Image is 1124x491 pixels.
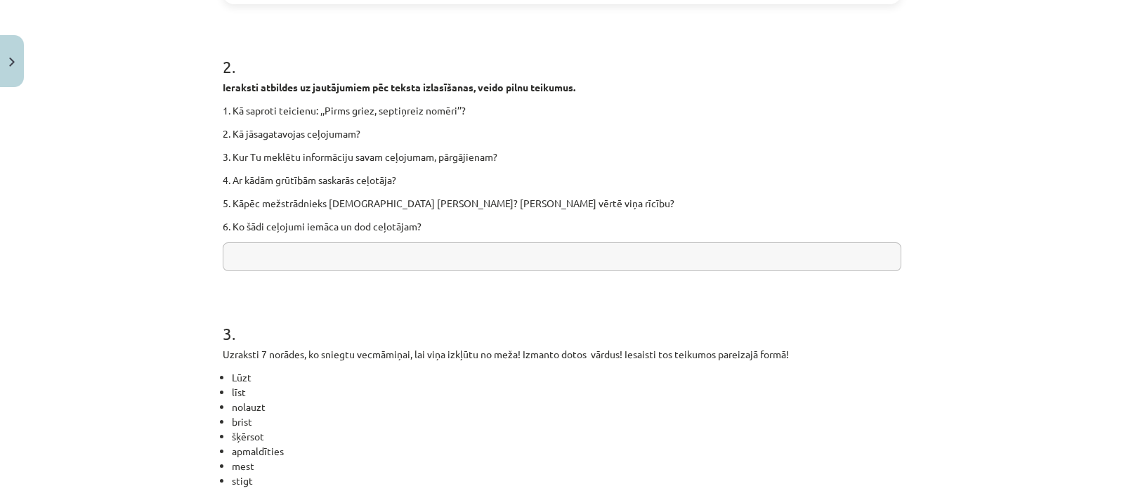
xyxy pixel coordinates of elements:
p: 6. Ko šādi ceļojumi iemāca un dod ceļotājam? [223,219,901,234]
p: 4. Ar kādām grūtībām saskarās ceļotāja? [223,173,901,188]
li: stigt [232,473,901,488]
p: Uzraksti 7 norādes, ko sniegtu vecmāmiņai, lai viņa izkļūtu no meža! Izmanto dotos vārdus! Iesais... [223,347,901,362]
li: Lūzt [232,370,901,385]
p: 3. Kur Tu meklētu informāciju savam ceļojumam, pārgājienam? [223,150,901,164]
li: apmaldīties [232,444,901,459]
p: 1. Kā saproti teicienu: ,,Pirms griez, septiņreiz nomēri’’? [223,103,901,118]
li: nolauzt [232,400,901,414]
h1: 2 . [223,32,901,76]
p: 2. Kā jāsagatavojas ceļojumam? [223,126,901,141]
h1: 3 . [223,299,901,343]
p: 5. Kāpēc mežstrādnieks [DEMOGRAPHIC_DATA] [PERSON_NAME]? [PERSON_NAME] vērtē viņa rīcību? [223,196,901,211]
li: mest [232,459,901,473]
img: icon-close-lesson-0947bae3869378f0d4975bcd49f059093ad1ed9edebbc8119c70593378902aed.svg [9,58,15,67]
li: šķērsot [232,429,901,444]
li: līst [232,385,901,400]
strong: Ieraksti atbildes uz jautājumiem pēc teksta izlasīšanas, veido pilnu teikumus. [223,81,575,93]
li: brist [232,414,901,429]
